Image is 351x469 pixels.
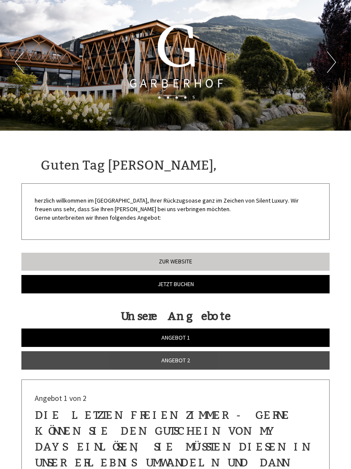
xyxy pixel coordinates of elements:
[161,334,190,341] span: Angebot 1
[41,158,217,173] h1: Guten Tag [PERSON_NAME],
[35,393,86,403] span: Angebot 1 von 2
[15,51,24,73] button: Previous
[161,356,190,364] span: Angebot 2
[327,51,336,73] button: Next
[35,197,316,222] p: herzlich willkommen im [GEOGRAPHIC_DATA], Ihrer Rückzugsoase ganz im Zeichen von Silent Luxury. W...
[21,308,330,324] div: Unsere Angebote
[21,275,330,293] a: Jetzt buchen
[21,253,330,271] a: Zur Website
